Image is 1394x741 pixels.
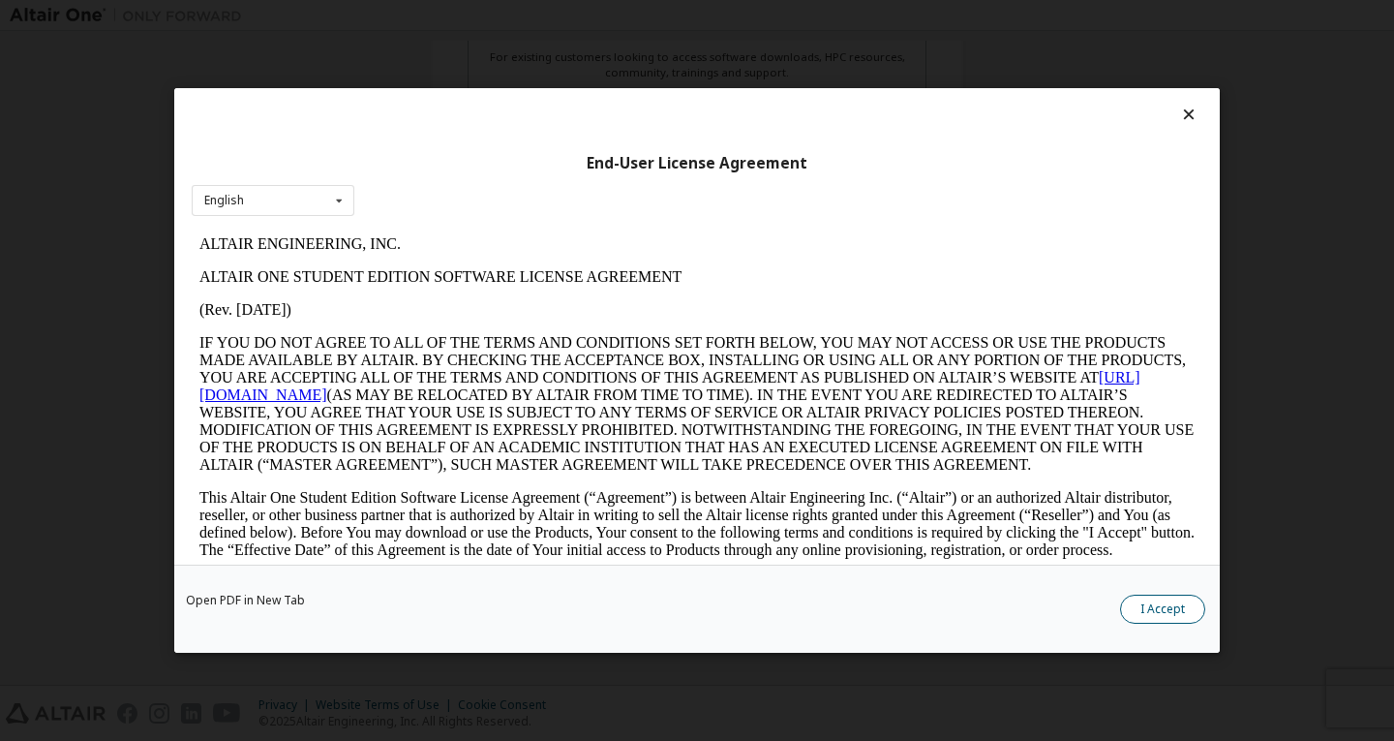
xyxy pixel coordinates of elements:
[8,262,1003,331] p: This Altair One Student Edition Software License Agreement (“Agreement”) is between Altair Engine...
[8,74,1003,91] p: (Rev. [DATE])
[8,141,949,175] a: [URL][DOMAIN_NAME]
[8,107,1003,246] p: IF YOU DO NOT AGREE TO ALL OF THE TERMS AND CONDITIONS SET FORTH BELOW, YOU MAY NOT ACCESS OR USE...
[204,195,244,206] div: English
[1120,595,1205,624] button: I Accept
[192,154,1202,173] div: End-User License Agreement
[8,8,1003,25] p: ALTAIR ENGINEERING, INC.
[8,41,1003,58] p: ALTAIR ONE STUDENT EDITION SOFTWARE LICENSE AGREEMENT
[186,595,305,606] a: Open PDF in New Tab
